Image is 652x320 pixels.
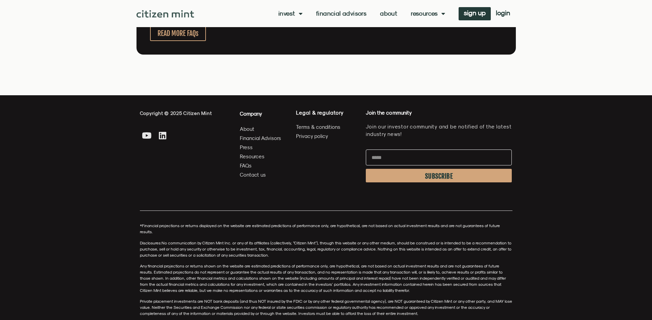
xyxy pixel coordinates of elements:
[136,10,194,18] img: Citizen Mint
[240,125,281,133] a: About
[240,109,281,118] h4: Company
[296,132,359,140] a: Privacy policy
[240,152,281,161] a: Resources
[240,143,281,152] a: Press
[366,169,512,182] button: SUBSCRIBE
[296,123,359,131] a: Terms & conditions
[296,123,340,131] span: Terms & conditions
[380,10,397,17] a: About
[240,161,281,170] a: FAQs
[140,111,212,116] span: Copyright © 2025 Citizen Mint
[459,7,491,20] a: sign up
[366,109,512,116] h4: Join the community
[140,299,512,316] span: Private placement investments are NOT bank deposits (and thus NOT insured by the FDIC or by any o...
[316,10,366,17] a: Financial Advisors
[240,171,266,179] span: Contact us
[240,143,253,152] span: Press
[140,240,512,258] p: Disclosures:
[411,10,445,17] a: Resources
[296,132,328,140] span: Privacy policy
[140,263,506,293] span: Any financial projections or returns shown on the website are estimated predictions of performanc...
[240,152,265,161] span: Resources
[496,11,510,15] span: login
[278,10,302,17] a: Invest
[240,134,281,142] a: Financial Advisors
[491,7,515,20] a: login
[366,149,512,186] form: Newsletter
[278,10,445,17] nav: Menu
[240,171,281,179] a: Contact us
[150,26,206,41] a: READ MORE FAQs
[464,11,486,15] span: sign up
[240,125,254,133] span: About
[140,240,511,258] span: No communication by Citizen Mint Inc. or any of its affiliates (collectively, “Citizen Mint”), th...
[296,109,359,116] h4: Legal & regulatory
[366,123,512,138] p: Join our investor community and be notified of the latest industry news!
[140,223,512,235] p: *Financial projections or returns displayed on the website are estimated predictions of performan...
[425,174,453,179] span: SUBSCRIBE
[157,29,198,38] span: READ MORE FAQs
[240,161,252,170] span: FAQs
